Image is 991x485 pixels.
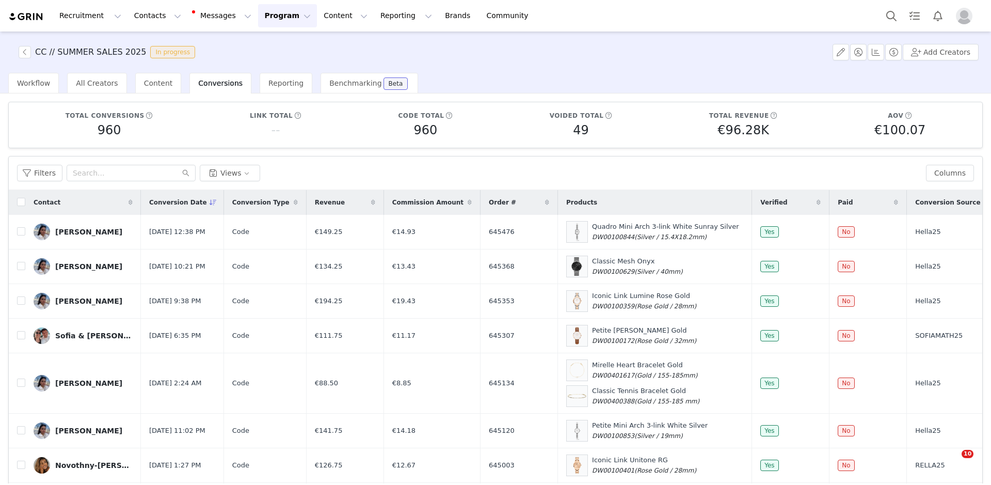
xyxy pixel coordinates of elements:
img: e71814d1-cc26-4992-94a3-d512518d9ae7.jpg [34,258,50,275]
div: Classic Mesh Onyx [592,256,683,276]
span: Hella25 [915,378,941,388]
img: e71814d1-cc26-4992-94a3-d512518d9ae7.jpg [34,224,50,240]
button: Profile [950,8,983,24]
span: Yes [760,295,778,307]
span: Content [144,79,173,87]
span: €88.50 [315,378,339,388]
div: Classic Tennis Bracelet Gold [592,386,699,406]
span: No [838,295,854,307]
div: Sofia & [PERSON_NAME] [55,332,133,340]
span: (Rose Gold / 32mm) [634,337,696,345]
span: DW00100359 [592,303,634,310]
div: [PERSON_NAME] [55,228,122,236]
img: e71814d1-cc26-4992-94a3-d512518d9ae7.jpg [34,375,50,392]
img: e71814d1-cc26-4992-94a3-d512518d9ae7.jpg [34,293,50,309]
img: hpxxnbpp1x8ztuhtjszz.png [567,222,587,242]
span: [DATE] 2:24 AM [149,378,202,388]
span: €194.25 [315,296,343,306]
i: icon: search [182,169,189,177]
span: Code [232,227,249,237]
span: Code [232,331,249,341]
span: Code [232,261,249,272]
span: Conversions [198,79,243,87]
span: Code [232,426,249,436]
h5: AOV [888,111,903,120]
div: [PERSON_NAME] [55,427,122,435]
span: Commission Amount [392,198,463,207]
span: €111.75 [315,331,343,341]
a: [PERSON_NAME] [34,293,133,309]
span: (Rose Gold / 28mm) [634,303,696,310]
span: Yes [760,378,778,389]
button: Content [317,4,374,27]
span: SOFIAMATH25 [915,331,963,341]
h5: 960 [98,121,121,139]
img: 234e38d4-d5ba-4699-9fc1-2fefc31a6af2.jpg [34,457,50,474]
span: In progress [150,46,195,58]
button: Reporting [374,4,438,27]
span: Benchmarking [329,79,381,87]
span: Verified [760,198,787,207]
button: Messages [188,4,258,27]
h5: 960 [414,121,438,139]
span: Hella25 [915,261,941,272]
h5: Link total [250,111,293,120]
img: e71814d1-cc26-4992-94a3-d512518d9ae7.jpg [34,423,50,439]
img: grin logo [8,12,44,22]
button: Notifications [926,4,949,27]
span: (Silver / 40mm) [634,268,682,275]
span: (Silver / 19mm) [634,432,682,440]
div: Iconic Link Lumine Rose Gold [592,291,696,311]
span: Hella25 [915,426,941,436]
img: 1c35728ababa147a3221a73dd3d400550bda735e.png [567,256,587,277]
div: Mirelle Heart Bracelet Gold [592,360,697,380]
iframe: Intercom live chat [940,450,965,475]
span: Yes [760,460,778,471]
img: d47a17678f020588bd3bd1c7c97f214c3676fbe7.png [567,325,587,346]
span: €14.93 [392,227,416,237]
span: €149.25 [315,227,343,237]
span: €14.18 [392,426,416,436]
a: [PERSON_NAME] [34,375,133,392]
span: Yes [760,261,778,272]
h5: 49 [573,121,589,139]
h5: Voided total [550,111,604,120]
span: 645134 [489,378,515,388]
span: No [838,460,854,471]
span: Contact [34,198,60,207]
span: Conversion Type [232,198,290,207]
div: [PERSON_NAME] [55,262,122,271]
div: Novothny-[PERSON_NAME] [55,461,133,470]
h5: Total conversions [66,111,145,120]
span: Yes [760,330,778,341]
h5: €100.07 [874,121,925,139]
a: [PERSON_NAME] [34,258,133,275]
span: No [838,261,854,272]
span: Code [232,378,249,388]
span: DW00100853 [592,432,634,440]
span: Order # [489,198,516,207]
h3: CC // SUMMER SALES 2025 [35,46,146,58]
span: DW00100172 [592,337,634,345]
span: DW00400388 [592,398,634,405]
button: Recruitment [53,4,127,27]
span: All Creators [76,79,118,87]
span: DW00100629 [592,268,634,275]
span: 645368 [489,261,515,272]
span: [object Object] [19,46,199,58]
span: [DATE] 9:38 PM [149,296,201,306]
span: €8.85 [392,378,411,388]
span: Code [232,460,249,471]
button: Views [200,165,260,181]
span: Yes [760,226,778,238]
span: €11.17 [392,331,416,341]
a: Sofia & [PERSON_NAME] [34,327,133,344]
span: (Gold / 155-185mm) [634,372,697,379]
span: Products [566,198,597,207]
span: Paid [838,198,853,207]
span: €126.75 [315,460,343,471]
span: RELLA25 [915,460,945,471]
span: Revenue [315,198,345,207]
span: DW00100401 [592,467,634,474]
